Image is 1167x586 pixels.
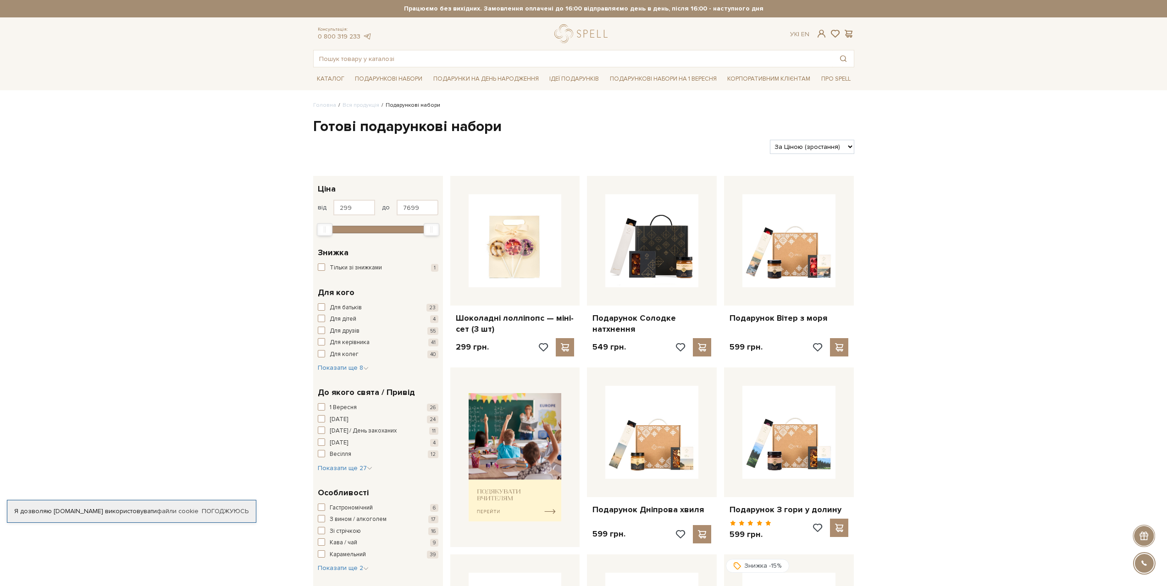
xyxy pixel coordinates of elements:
[427,404,438,411] span: 26
[790,30,809,38] div: Ук
[427,327,438,335] span: 55
[427,416,438,423] span: 24
[427,351,438,358] span: 40
[456,342,489,352] p: 299 грн.
[801,30,809,38] a: En
[430,539,438,547] span: 9
[592,342,626,352] p: 549 грн.
[317,223,332,236] div: Min
[318,504,438,513] button: Гастрономічний 6
[318,538,438,548] button: Кава / чай 9
[330,327,360,336] span: Для друзів
[318,464,372,472] span: Показати ще 27
[157,507,199,515] a: файли cookie
[330,550,366,559] span: Карамельний
[7,507,256,515] div: Я дозволяю [DOMAIN_NAME] використовувати
[313,117,854,137] h1: Готові подарункові набори
[318,315,438,324] button: Для дітей 4
[330,538,357,548] span: Кава / чай
[330,403,357,412] span: 1 Вересня
[330,415,348,424] span: [DATE]
[554,24,612,43] a: logo
[318,464,372,473] button: Показати ще 27
[318,415,438,424] button: [DATE] 24
[431,264,438,272] span: 1
[592,313,711,334] a: Подарунок Солодке натхнення
[730,504,848,515] a: Подарунок З гори у долину
[426,304,438,312] span: 23
[427,551,438,559] span: 39
[333,200,375,215] input: Ціна
[428,515,438,523] span: 17
[318,350,438,359] button: Для колег 40
[318,338,438,347] button: Для керівника 41
[330,504,373,513] span: Гастрономічний
[428,450,438,458] span: 12
[318,515,438,524] button: З вином / алкоголем 17
[430,72,542,86] a: Подарунки на День народження
[318,438,438,448] button: [DATE] 4
[318,550,438,559] button: Карамельний 39
[313,72,348,86] a: Каталог
[382,203,390,212] span: до
[428,527,438,535] span: 16
[314,50,833,67] input: Пошук товару у каталозі
[318,33,360,40] a: 0 800 319 233
[313,5,854,13] strong: Працюємо без вихідних. Замовлення оплачені до 16:00 відправляємо день в день, після 16:00 - насту...
[726,559,789,573] div: Знижка -15%
[428,339,438,346] span: 41
[318,364,369,372] span: Показати ще 8
[730,313,848,323] a: Подарунок Вітер з моря
[430,315,438,323] span: 4
[330,515,387,524] span: З вином / алкоголем
[330,427,397,436] span: [DATE] / День закоханих
[456,313,575,334] a: Шоколадні лолліпопс — міні-сет (3 шт)
[318,564,369,572] span: Показати ще 2
[318,203,326,212] span: від
[318,286,354,299] span: Для кого
[397,200,438,215] input: Ціна
[318,363,369,372] button: Показати ще 8
[318,327,438,336] button: Для друзів 55
[318,27,372,33] span: Консультація:
[202,507,249,515] a: Погоджуюсь
[343,102,379,109] a: Вся продукція
[330,350,359,359] span: Для колег
[330,315,356,324] span: Для дітей
[318,564,369,573] button: Показати ще 2
[318,183,336,195] span: Ціна
[318,450,438,459] button: Весілля 12
[424,223,439,236] div: Max
[429,427,438,435] span: 11
[469,393,562,522] img: banner
[318,487,369,499] span: Особливості
[818,72,854,86] a: Про Spell
[430,439,438,447] span: 4
[330,450,351,459] span: Весілля
[724,71,814,87] a: Корпоративним клієнтам
[318,386,415,399] span: До якого свята / Привід
[313,102,336,109] a: Головна
[318,527,438,536] button: Зі стрічкою 16
[318,403,438,412] button: 1 Вересня 26
[330,527,361,536] span: Зі стрічкою
[379,101,440,110] li: Подарункові набори
[730,529,771,540] p: 599 грн.
[330,263,382,273] span: Тільки зі знижками
[330,303,362,312] span: Для батьків
[592,504,711,515] a: Подарунок Дніпрова хвиля
[606,71,720,87] a: Подарункові набори на 1 Вересня
[546,72,603,86] a: Ідеї подарунків
[351,72,426,86] a: Подарункові набори
[330,338,370,347] span: Для керівника
[330,438,348,448] span: [DATE]
[592,529,625,539] p: 599 грн.
[833,50,854,67] button: Пошук товару у каталозі
[430,504,438,512] span: 6
[363,33,372,40] a: telegram
[730,342,763,352] p: 599 грн.
[318,246,348,259] span: Знижка
[798,30,799,38] span: |
[318,263,438,273] button: Тільки зі знижками 1
[318,303,438,312] button: Для батьків 23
